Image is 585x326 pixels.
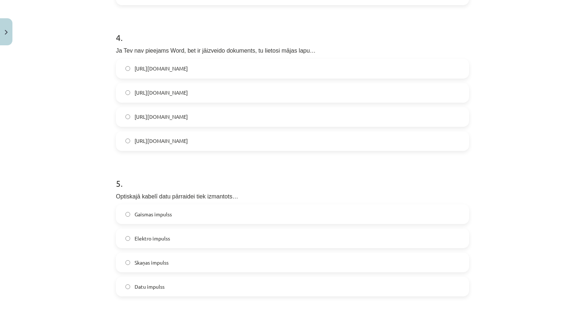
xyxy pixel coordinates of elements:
input: Gaismas impulss [125,212,130,217]
span: [URL][DOMAIN_NAME] [135,113,188,121]
span: [URL][DOMAIN_NAME] [135,89,188,96]
span: Skaņas impulss [135,259,169,266]
input: [URL][DOMAIN_NAME] [125,114,130,119]
input: [URL][DOMAIN_NAME] [125,66,130,71]
span: Ja Tev nav pieejams Word, bet ir jāizveido dokuments, tu lietosi mājas lapu… [116,48,316,54]
input: Datu impulss [125,284,130,289]
span: Datu impulss [135,283,165,291]
span: Optiskajā kabelī datu pārraidei tiek izmantots… [116,193,238,200]
input: Elektro impulss [125,236,130,241]
span: Elektro impulss [135,235,170,242]
span: [URL][DOMAIN_NAME] [135,65,188,72]
input: [URL][DOMAIN_NAME] [125,139,130,143]
h1: 5 . [116,166,469,188]
input: [URL][DOMAIN_NAME] [125,90,130,95]
span: [URL][DOMAIN_NAME] [135,137,188,145]
h1: 4 . [116,20,469,42]
img: icon-close-lesson-0947bae3869378f0d4975bcd49f059093ad1ed9edebbc8119c70593378902aed.svg [5,30,8,35]
span: Gaismas impulss [135,211,172,218]
input: Skaņas impulss [125,260,130,265]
